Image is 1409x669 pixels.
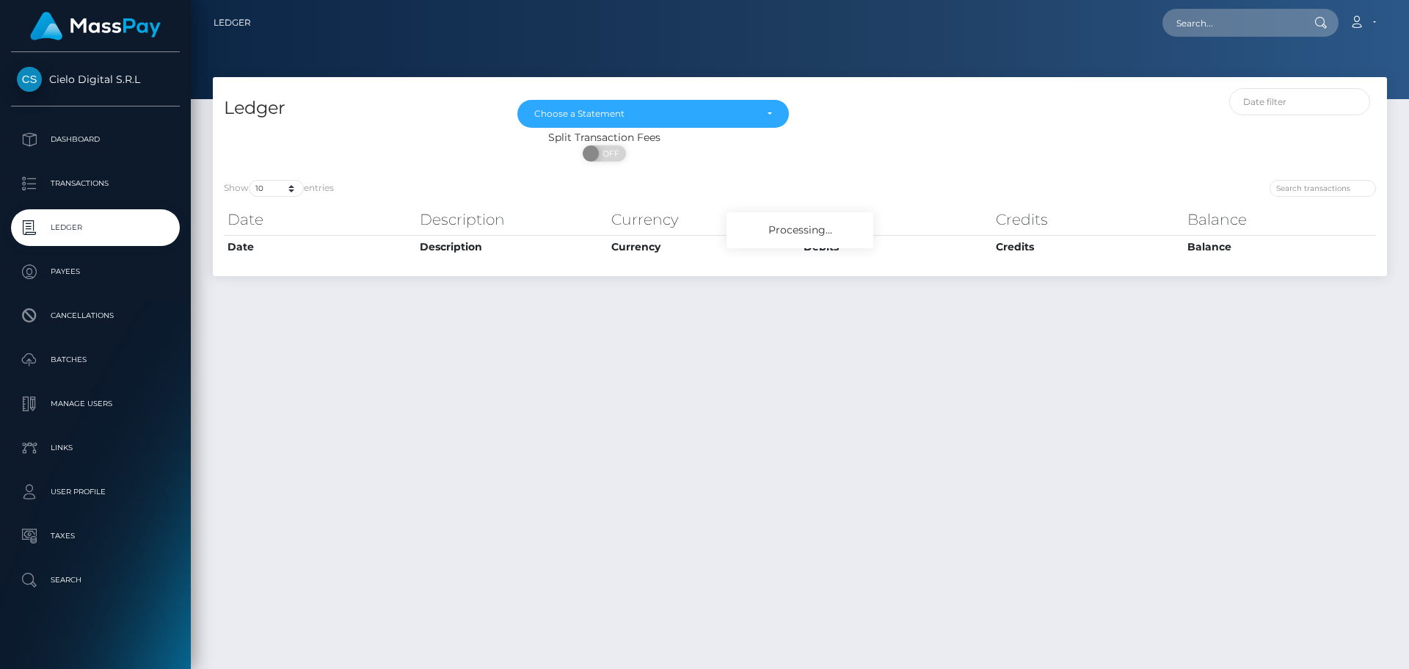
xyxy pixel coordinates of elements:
[1229,88,1371,115] input: Date filter
[608,205,800,234] th: Currency
[17,129,174,151] p: Dashboard
[17,305,174,327] p: Cancellations
[1162,9,1300,37] input: Search...
[11,209,180,246] a: Ledger
[591,145,627,162] span: OFF
[11,253,180,290] a: Payees
[224,95,495,121] h4: Ledger
[224,180,334,197] label: Show entries
[17,349,174,371] p: Batches
[11,518,180,554] a: Taxes
[11,562,180,599] a: Search
[11,341,180,378] a: Batches
[517,100,789,128] button: Choose a Statement
[800,205,992,234] th: Debits
[17,217,174,239] p: Ledger
[11,297,180,334] a: Cancellations
[800,235,992,258] th: Debits
[534,108,755,120] div: Choose a Statement
[11,430,180,466] a: Links
[416,235,608,258] th: Description
[992,205,1184,234] th: Credits
[608,235,800,258] th: Currency
[11,121,180,158] a: Dashboard
[11,474,180,510] a: User Profile
[1184,205,1376,234] th: Balance
[17,481,174,503] p: User Profile
[992,235,1184,258] th: Credits
[17,525,174,547] p: Taxes
[1270,180,1376,197] input: Search transactions
[416,205,608,234] th: Description
[11,386,180,422] a: Manage Users
[17,261,174,283] p: Payees
[224,205,416,234] th: Date
[224,235,416,258] th: Date
[214,7,251,38] a: Ledger
[11,165,180,202] a: Transactions
[17,569,174,591] p: Search
[11,73,180,86] span: Cielo Digital S.R.L
[17,67,42,92] img: Cielo Digital S.R.L
[17,393,174,415] p: Manage Users
[17,173,174,195] p: Transactions
[249,180,304,197] select: Showentries
[213,130,996,145] div: Split Transaction Fees
[1184,235,1376,258] th: Balance
[30,12,161,40] img: MassPay Logo
[17,437,174,459] p: Links
[727,212,873,248] div: Processing...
